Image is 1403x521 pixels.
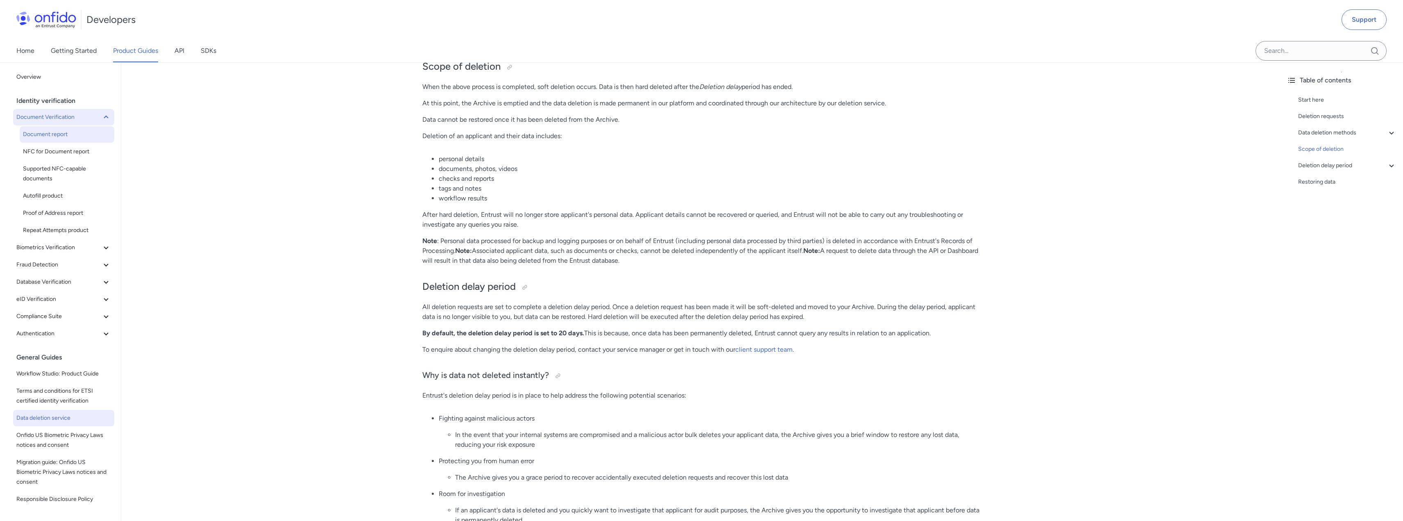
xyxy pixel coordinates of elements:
[16,243,101,253] span: Biometrics Verification
[16,112,101,122] span: Document Verification
[1287,75,1396,85] div: Table of contents
[23,147,111,157] span: NFC for Document report
[1298,111,1396,121] a: Deletion requests
[13,454,114,490] a: Migration guide: Onfido US Biometric Privacy Laws notices and consent
[16,39,34,62] a: Home
[20,222,114,239] a: Repeat Attempts product
[23,208,111,218] span: Proof of Address report
[422,280,979,294] h2: Deletion delay period
[422,328,979,338] p: This is because, once data has been permanently deleted, Entrust cannot query any results in rela...
[422,391,979,400] p: Entrust's deletion delay period is in place to help address the following potential scenarios:
[51,39,97,62] a: Getting Started
[16,349,118,366] div: General Guides
[86,13,136,26] h1: Developers
[20,161,114,187] a: Supported NFC-capable documents
[439,174,979,184] li: checks and reports
[422,236,979,266] p: : Personal data processed for backup and logging purposes or on behalf of Entrust (including pers...
[13,410,114,426] a: Data deletion service
[23,130,111,139] span: Document report
[201,39,216,62] a: SDKs
[16,386,111,406] span: Terms and conditions for ETSI certified identity verification
[439,184,979,193] li: tags and notes
[455,247,472,255] strong: Note:
[20,205,114,221] a: Proof of Address report
[422,60,979,74] h2: Scope of deletion
[1298,161,1396,171] a: Deletion delay period
[16,413,111,423] span: Data deletion service
[439,154,979,164] li: personal details
[16,294,101,304] span: eID Verification
[16,72,111,82] span: Overview
[455,430,979,450] li: In the event that your internal systems are compromised and a malicious actor bulk deletes your a...
[13,274,114,290] button: Database Verification
[16,11,76,28] img: Onfido Logo
[20,143,114,160] a: NFC for Document report
[422,369,979,382] h3: Why is data not deleted instantly?
[13,109,114,125] button: Document Verification
[735,346,793,353] a: client support team
[16,369,111,379] span: Workflow Studio: Product Guide
[1298,128,1396,138] a: Data deletion methods
[13,308,114,325] button: Compliance Suite
[439,414,979,423] p: Fighting against malicious actors
[23,164,111,184] span: Supported NFC-capable documents
[803,247,820,255] strong: Note:
[422,345,979,355] p: To enquire about changing the deletion delay period, contact your service manager or get in touch...
[16,277,101,287] span: Database Verification
[422,237,437,245] strong: Note
[16,430,111,450] span: Onfido US Biometric Privacy Laws notices and consent
[23,225,111,235] span: Repeat Attempts product
[13,239,114,256] button: Biometrics Verification
[16,457,111,487] span: Migration guide: Onfido US Biometric Privacy Laws notices and consent
[422,131,979,141] p: Deletion of an applicant and their data includes:
[1298,144,1396,154] a: Scope of deletion
[20,126,114,143] a: Document report
[422,329,584,337] strong: By default, the deletion delay period is set to 20 days.
[422,82,979,92] p: When the above process is completed, soft deletion occurs. Data is then hard deleted after the pe...
[1298,177,1396,187] a: Restoring data
[13,69,114,85] a: Overview
[1342,9,1387,30] a: Support
[13,291,114,307] button: eID Verification
[16,93,118,109] div: Identity verification
[699,83,741,91] em: Deletion delay
[13,427,114,453] a: Onfido US Biometric Privacy Laws notices and consent
[13,257,114,273] button: Fraud Detection
[455,473,979,482] li: The Archive gives you a grace period to recover accidentally executed deletion requests and recov...
[1256,41,1387,61] input: Onfido search input field
[16,329,101,339] span: Authentication
[13,325,114,342] button: Authentication
[16,260,101,270] span: Fraud Detection
[422,98,979,108] p: At this point, the Archive is emptied and the data deletion is made permanent in our platform and...
[175,39,184,62] a: API
[439,456,979,466] p: Protecting you from human error
[113,39,158,62] a: Product Guides
[13,383,114,409] a: Terms and conditions for ETSI certified identity verification
[422,302,979,322] p: All deletion requests are set to complete a deletion delay period. Once a deletion request has be...
[20,188,114,204] a: Autofill product
[1298,95,1396,105] a: Start here
[439,193,979,203] li: workflow results
[13,366,114,382] a: Workflow Studio: Product Guide
[439,164,979,174] li: documents, photos, videos
[16,312,101,321] span: Compliance Suite
[422,115,979,125] p: Data cannot be restored once it has been deleted from the Archive.
[16,494,111,504] span: Responsible Disclosure Policy
[422,210,979,230] p: After hard deletion, Entrust will no longer store applicant's personal data. Applicant details ca...
[439,489,979,499] p: Room for investigation
[13,491,114,507] a: Responsible Disclosure Policy
[23,191,111,201] span: Autofill product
